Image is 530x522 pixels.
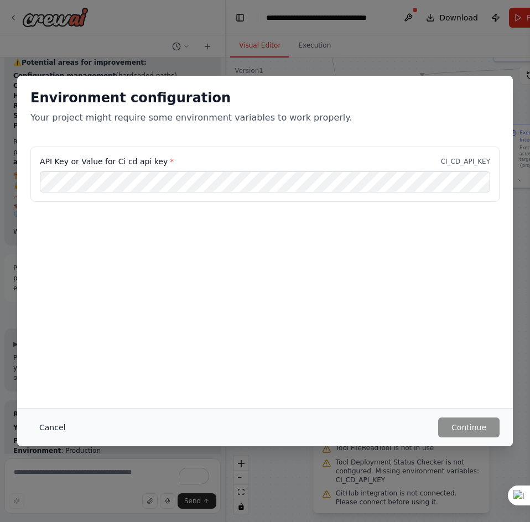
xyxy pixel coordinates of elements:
p: Your project might require some environment variables to work properly. [30,111,500,124]
button: Continue [438,417,500,437]
p: CI_CD_API_KEY [441,157,490,166]
h2: Environment configuration [30,89,500,107]
label: API Key or Value for Ci cd api key [40,156,174,167]
button: Cancel [30,417,74,437]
